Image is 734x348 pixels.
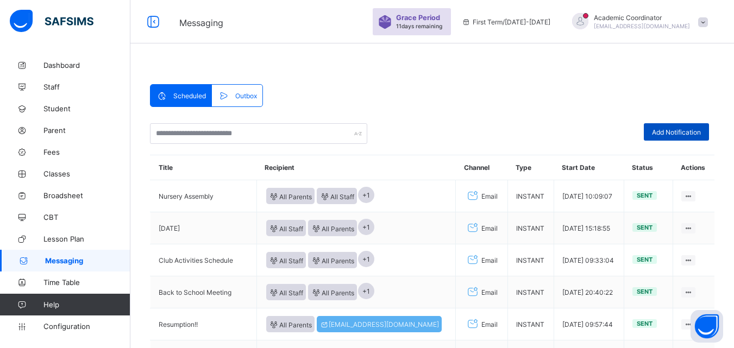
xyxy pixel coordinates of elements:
[269,256,304,265] span: All Staff
[269,192,312,201] span: All Parents
[507,276,554,308] td: INSTANT
[554,180,624,212] td: [DATE] 10:09:07
[311,224,354,233] span: All Parents
[465,222,480,235] i: Email Channel
[43,235,130,243] span: Lesson Plan
[561,13,713,31] div: AcademicCoordinator
[637,288,653,295] span: Sent
[150,308,257,340] td: Resumption!!
[624,155,673,180] th: Status
[554,212,624,244] td: [DATE] 15:18:55
[481,288,498,296] span: Email
[269,224,304,233] span: All Staff
[150,276,257,308] td: Back to School Meeting
[554,155,624,180] th: Start Date
[481,224,498,232] span: Email
[465,189,480,203] i: Email Channel
[150,244,257,276] td: Club Activities Schedule
[173,92,206,100] span: Scheduled
[150,212,257,244] td: [DATE]
[594,14,690,22] span: Academic Coordinator
[10,10,93,33] img: safsims
[507,180,554,212] td: INSTANT
[150,155,257,180] th: Title
[507,155,554,180] th: Type
[673,155,714,180] th: Actions
[554,244,624,276] td: [DATE] 09:33:04
[554,308,624,340] td: [DATE] 09:57:44
[362,223,370,231] span: + 1
[481,192,498,200] span: Email
[554,276,624,308] td: [DATE] 20:40:22
[637,320,653,327] span: Sent
[465,286,480,299] i: Email Channel
[43,61,130,69] span: Dashboard
[43,300,130,309] span: Help
[319,192,354,201] span: All Staff
[652,128,701,136] span: Add Notification
[256,155,456,180] th: Recipient
[507,244,554,276] td: INSTANT
[43,278,130,287] span: Time Table
[481,320,498,328] span: Email
[637,256,653,263] span: Sent
[43,169,130,178] span: Classes
[43,83,130,91] span: Staff
[235,92,257,100] span: Outbox
[179,17,223,28] span: Messaging
[43,322,130,331] span: Configuration
[362,287,370,295] span: + 1
[43,126,130,135] span: Parent
[319,320,439,328] span: [EMAIL_ADDRESS][DOMAIN_NAME]
[481,256,498,264] span: Email
[594,23,690,29] span: [EMAIL_ADDRESS][DOMAIN_NAME]
[637,224,653,231] span: Sent
[396,14,440,22] span: Grace Period
[456,155,507,180] th: Channel
[362,255,370,263] span: + 1
[43,104,130,113] span: Student
[311,256,354,265] span: All Parents
[362,191,370,199] span: + 1
[45,256,130,265] span: Messaging
[507,212,554,244] td: INSTANT
[150,180,257,212] td: Nursery Assembly
[465,254,480,267] i: Email Channel
[378,15,392,29] img: sticker-purple.71386a28dfed39d6af7621340158ba97.svg
[691,310,723,343] button: Open asap
[43,148,130,156] span: Fees
[269,320,312,329] span: All Parents
[465,318,480,331] i: Email Channel
[396,23,442,29] span: 11 days remaining
[311,288,354,297] span: All Parents
[43,213,130,222] span: CBT
[462,18,550,26] span: session/term information
[43,191,130,200] span: Broadsheet
[637,192,653,199] span: Sent
[269,288,304,297] span: All Staff
[507,308,554,340] td: INSTANT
